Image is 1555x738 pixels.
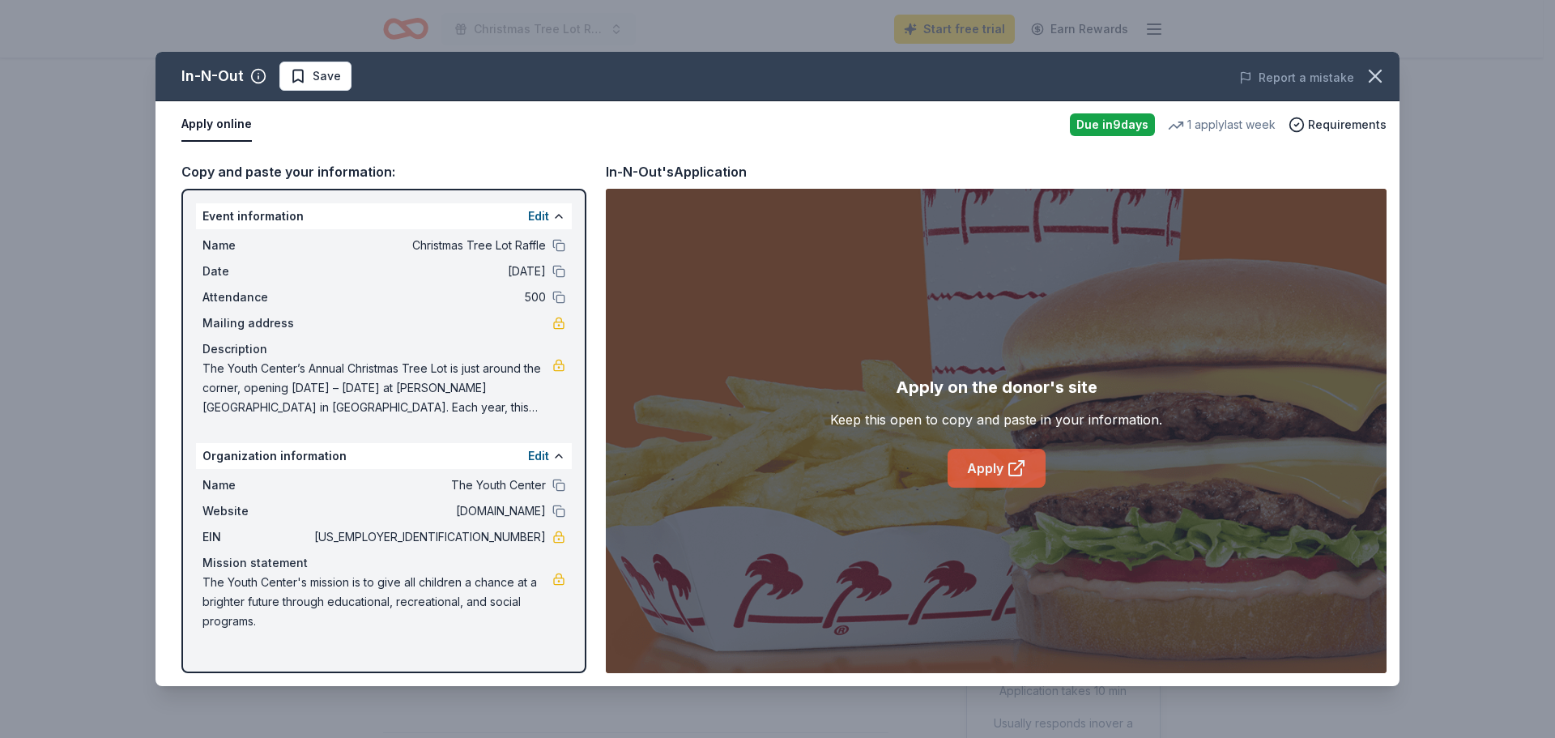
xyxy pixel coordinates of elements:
button: Apply online [181,108,252,142]
div: In-N-Out's Application [606,161,747,182]
span: Attendance [202,288,311,307]
button: Report a mistake [1239,68,1354,87]
span: Mailing address [202,314,311,333]
span: The Youth Center's mission is to give all children a chance at a brighter future through educatio... [202,573,552,631]
span: The Youth Center’s Annual Christmas Tree Lot is just around the corner, opening [DATE] – [DATE] a... [202,359,552,417]
a: Apply [948,449,1046,488]
div: 1 apply last week [1168,115,1276,134]
button: Save [279,62,351,91]
span: [DOMAIN_NAME] [311,501,546,521]
div: Keep this open to copy and paste in your information. [830,410,1162,429]
span: Christmas Tree Lot Raffle [311,236,546,255]
div: Apply on the donor's site [896,374,1097,400]
div: Due in 9 days [1070,113,1155,136]
span: Website [202,501,311,521]
div: Mission statement [202,553,565,573]
div: Organization information [196,443,572,469]
span: [US_EMPLOYER_IDENTIFICATION_NUMBER] [311,527,546,547]
span: Name [202,236,311,255]
div: In-N-Out [181,63,244,89]
span: Requirements [1308,115,1387,134]
div: Event information [196,203,572,229]
button: Edit [528,446,549,466]
span: EIN [202,527,311,547]
span: [DATE] [311,262,546,281]
span: Date [202,262,311,281]
div: Copy and paste your information: [181,161,586,182]
span: 500 [311,288,546,307]
span: The Youth Center [311,476,546,495]
div: Description [202,339,565,359]
button: Requirements [1289,115,1387,134]
span: Name [202,476,311,495]
button: Edit [528,207,549,226]
span: Save [313,66,341,86]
